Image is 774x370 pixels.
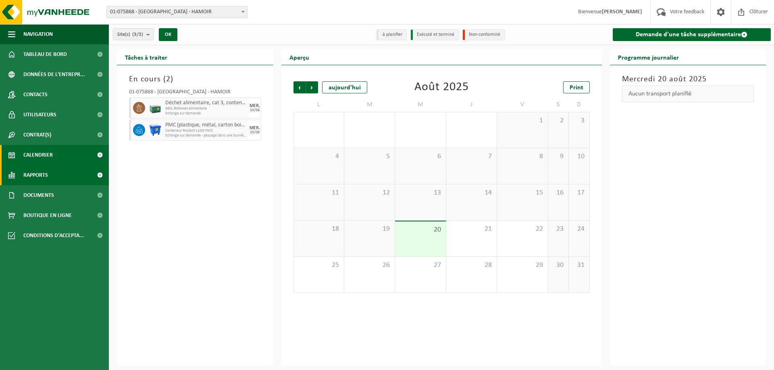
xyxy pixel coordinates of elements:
count: (3/3) [132,32,143,37]
div: aujourd'hui [322,81,367,93]
span: Calendrier [23,145,53,165]
span: 22 [501,225,543,234]
li: à planifier [377,29,407,40]
button: Site(s)(3/3) [113,28,154,40]
td: M [395,97,446,112]
span: 19 [348,225,391,234]
span: 12 [348,188,391,197]
span: Site(s) [117,29,143,41]
span: Navigation [23,24,53,44]
td: V [497,97,548,112]
span: Boutique en ligne [23,205,72,225]
span: 01-075868 - BELOURTHE - HAMOIR [107,6,247,18]
td: M [344,97,395,112]
span: 7 [450,152,493,161]
td: S [548,97,569,112]
span: 21 [450,225,493,234]
span: 11 [298,188,340,197]
span: PMC (plastique, métal, carton boisson) (industriel) [165,122,247,128]
div: MER. [250,126,260,130]
span: 14 [450,188,493,197]
strong: [PERSON_NAME] [602,9,642,15]
h2: Aperçu [281,49,317,65]
span: 2 [552,116,564,125]
span: Données de l'entrepr... [23,64,85,85]
h2: Programme journalier [610,49,687,65]
span: 5 [348,152,391,161]
div: 01-075868 - [GEOGRAPHIC_DATA] - HAMOIR [129,89,261,97]
span: Contacts [23,85,48,105]
div: 20/08 [250,130,260,134]
img: WB-1100-HPE-BE-01 [149,124,161,136]
span: 24 [573,225,585,234]
span: 15 [501,188,543,197]
td: J [446,97,497,112]
span: 1 [501,116,543,125]
span: 01-075868 - BELOURTHE - HAMOIR [106,6,248,18]
div: 20/08 [250,108,260,112]
span: 6 [399,152,441,161]
span: Rapports [23,165,48,185]
span: Contrat(s) [23,125,51,145]
span: 29 [501,261,543,270]
span: 25 [298,261,340,270]
img: PB-LB-0680-HPE-GN-01 [149,102,161,114]
span: 13 [399,188,441,197]
h2: Tâches à traiter [117,49,175,65]
div: MER. [250,103,260,108]
span: Déchet alimentaire, cat 3, contenant des produits d'origine animale, emballage synthétique [165,100,247,106]
span: 31 [573,261,585,270]
span: 10 [573,152,585,161]
span: Conditions d'accepta... [23,225,84,246]
span: Conteneur Roulant 1100l PMC [165,128,247,133]
td: L [293,97,344,112]
span: Print [570,85,583,91]
span: 4 [298,152,340,161]
a: Print [563,81,590,93]
li: Exécuté et terminé [411,29,459,40]
button: OK [159,28,177,41]
h3: Mercredi 20 août 2025 [622,73,754,85]
span: 9 [552,152,564,161]
span: Echange sur demande [165,111,247,116]
span: 18 [298,225,340,234]
span: 17 [573,188,585,197]
span: Tableau de bord [23,44,67,64]
span: 23 [552,225,564,234]
span: 16 [552,188,564,197]
span: Suivant [306,81,318,93]
span: 27 [399,261,441,270]
span: Précédent [293,81,306,93]
span: 28 [450,261,493,270]
span: 3 [573,116,585,125]
span: 8 [501,152,543,161]
span: 2 [166,75,171,83]
div: Août 2025 [414,81,469,93]
li: Non-conformité [463,29,505,40]
div: Aucun transport planifié [622,85,754,102]
span: Echange sur demande - passage dans une tournée fixe (traitement inclus) [165,133,247,138]
span: 26 [348,261,391,270]
h3: En cours ( ) [129,73,261,85]
span: 30 [552,261,564,270]
span: 680L Bioboxes alimentaire [165,106,247,111]
span: 20 [399,225,441,234]
span: Documents [23,185,54,205]
a: Demande d'une tâche supplémentaire [613,28,771,41]
span: Utilisateurs [23,105,56,125]
td: D [569,97,589,112]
